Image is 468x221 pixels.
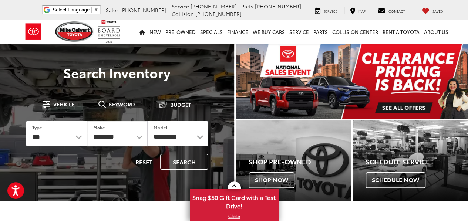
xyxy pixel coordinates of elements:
[11,43,65,49] a: Search Used Inventory
[191,190,278,212] span: Snag $50 Gift Card with a Test Drive!
[344,7,371,14] a: Map
[422,20,451,44] a: About Us
[353,120,468,201] div: Toyota
[3,3,108,10] div: Outline
[53,7,90,13] span: Select Language
[388,8,405,13] span: Contact
[11,30,52,36] a: Schedule Service
[236,120,351,201] a: Shop Pre-Owned Shop Now
[32,124,42,130] label: Type
[53,7,98,13] a: Select Language​
[373,7,411,14] a: Contact
[93,124,105,130] label: Make
[11,36,64,42] a: Search New Inventory
[249,158,351,166] h4: Shop Pre-Owned
[11,23,52,29] a: Shop Pre-Owned
[20,20,47,44] img: Toyota
[11,10,40,16] a: Back to Top
[417,7,449,14] a: My Saved Vehicles
[91,7,92,13] span: ​
[255,3,301,10] span: [PHONE_NUMBER]
[380,20,422,44] a: Rent a Toyota
[154,124,168,130] label: Model
[353,120,468,201] a: Schedule Service Schedule Now
[170,102,191,107] span: Budget
[120,6,166,14] span: [PHONE_NUMBER]
[198,20,225,44] a: Specials
[11,16,52,23] a: Search Inventory
[432,8,443,13] span: Saved
[53,102,74,107] span: Vehicle
[172,3,189,10] span: Service
[106,6,119,14] span: Sales
[129,154,159,170] button: Reset
[250,20,287,44] a: WE BUY CARS
[160,154,208,170] button: Search
[55,21,94,42] img: Mike Calvert Toyota
[330,20,380,44] a: Collision Center
[195,10,242,17] span: [PHONE_NUMBER]
[163,20,198,44] a: Pre-Owned
[172,10,194,17] span: Collision
[16,65,219,80] h3: Search Inventory
[366,172,425,188] span: Schedule Now
[11,50,61,56] a: Discover Our Lineup
[287,20,311,44] a: Service
[137,20,147,44] a: Home
[241,3,253,10] span: Parts
[249,172,294,188] span: Shop Now
[311,20,330,44] a: Parts
[191,3,237,10] span: [PHONE_NUMBER]
[225,20,250,44] a: Finance
[366,158,468,166] h4: Schedule Service
[109,102,135,107] span: Keyword
[324,8,337,13] span: Service
[94,7,98,13] span: ▼
[358,8,366,13] span: Map
[147,20,163,44] a: New
[309,7,343,14] a: Service
[236,120,351,201] div: Toyota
